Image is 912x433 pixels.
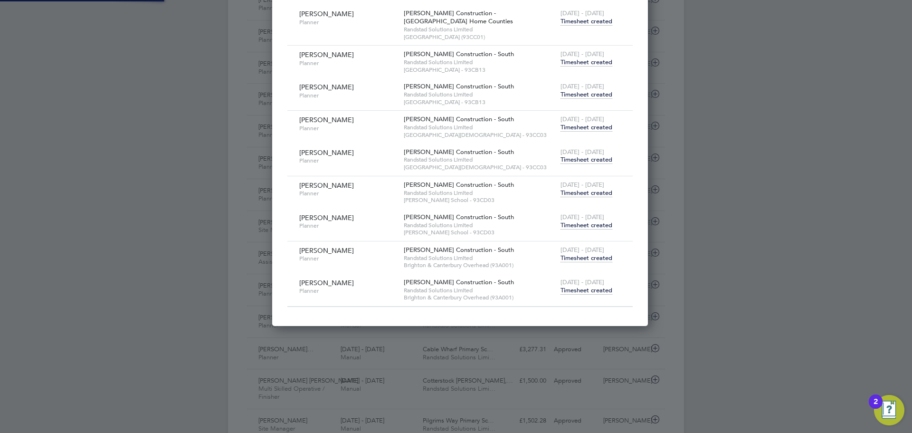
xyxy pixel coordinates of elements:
span: Randstad Solutions Limited [404,58,556,66]
span: Timesheet created [560,17,612,26]
span: Randstad Solutions Limited [404,254,556,262]
span: Randstad Solutions Limited [404,221,556,229]
span: [DATE] - [DATE] [560,246,604,254]
span: Brighton & Canterbury Overhead (93A001) [404,261,556,269]
span: [GEOGRAPHIC_DATA] - 93CB13 [404,98,556,106]
span: Planner [299,59,397,67]
span: [PERSON_NAME] Construction - South [404,246,514,254]
span: Randstad Solutions Limited [404,91,556,98]
span: [DATE] - [DATE] [560,50,604,58]
span: Planner [299,92,397,99]
span: [PERSON_NAME] [299,115,354,124]
span: [PERSON_NAME] Construction - South [404,82,514,90]
span: Timesheet created [560,123,612,132]
div: 2 [874,402,878,414]
span: [DATE] - [DATE] [560,213,604,221]
span: [DATE] - [DATE] [560,115,604,123]
span: [PERSON_NAME] [299,10,354,18]
span: Randstad Solutions Limited [404,189,556,197]
span: Randstad Solutions Limited [404,26,556,33]
button: Open Resource Center, 2 new notifications [874,395,904,425]
span: Timesheet created [560,254,612,262]
span: [PERSON_NAME] [299,50,354,59]
span: [DATE] - [DATE] [560,148,604,156]
span: [DATE] - [DATE] [560,82,604,90]
span: Randstad Solutions Limited [404,156,556,164]
span: [PERSON_NAME] [299,181,354,190]
span: [PERSON_NAME] School - 93CD03 [404,229,556,236]
span: [PERSON_NAME] Construction - South [404,50,514,58]
span: Planner [299,19,397,26]
span: [PERSON_NAME] Construction - South [404,115,514,123]
span: [PERSON_NAME] Construction - South [404,148,514,156]
span: [PERSON_NAME] [299,246,354,255]
span: [PERSON_NAME] Construction - South [404,278,514,286]
span: [PERSON_NAME] [299,213,354,222]
span: [GEOGRAPHIC_DATA][DEMOGRAPHIC_DATA] - 93CC03 [404,131,556,139]
span: [PERSON_NAME] Construction - [GEOGRAPHIC_DATA] Home Counties [404,9,513,25]
span: [GEOGRAPHIC_DATA][DEMOGRAPHIC_DATA] - 93CC03 [404,164,556,171]
span: [PERSON_NAME] School - 93CD03 [404,196,556,204]
span: Timesheet created [560,221,612,230]
span: Planner [299,157,397,164]
span: Timesheet created [560,90,612,99]
span: [DATE] - [DATE] [560,278,604,286]
span: Brighton & Canterbury Overhead (93A001) [404,294,556,301]
span: Randstad Solutions Limited [404,124,556,131]
span: Timesheet created [560,58,612,67]
span: Planner [299,125,397,132]
span: [GEOGRAPHIC_DATA] - 93CB13 [404,66,556,74]
span: [PERSON_NAME] [299,148,354,157]
span: [PERSON_NAME] Construction - South [404,181,514,189]
span: Timesheet created [560,286,612,295]
span: Planner [299,287,397,295]
span: [DATE] - [DATE] [560,9,604,17]
span: [PERSON_NAME] [299,83,354,91]
span: [PERSON_NAME] [299,279,354,287]
span: Planner [299,222,397,230]
span: Randstad Solutions Limited [404,287,556,294]
span: Planner [299,255,397,262]
span: Planner [299,190,397,197]
span: [GEOGRAPHIC_DATA] (93CC01) [404,33,556,41]
span: [PERSON_NAME] Construction - South [404,213,514,221]
span: [DATE] - [DATE] [560,181,604,189]
span: Timesheet created [560,189,612,197]
span: Timesheet created [560,155,612,164]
